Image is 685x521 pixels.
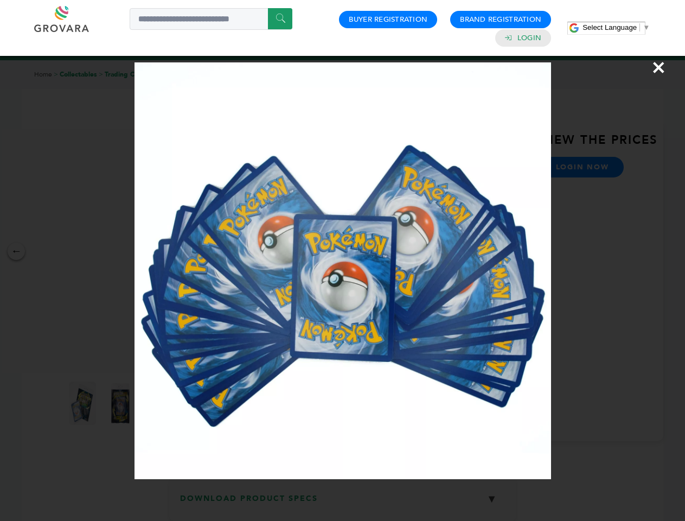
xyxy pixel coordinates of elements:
[135,62,551,479] img: Image Preview
[651,52,666,82] span: ×
[130,8,292,30] input: Search a product or brand...
[517,33,541,43] a: Login
[582,23,650,31] a: Select Language​
[582,23,637,31] span: Select Language
[460,15,541,24] a: Brand Registration
[349,15,427,24] a: Buyer Registration
[643,23,650,31] span: ▼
